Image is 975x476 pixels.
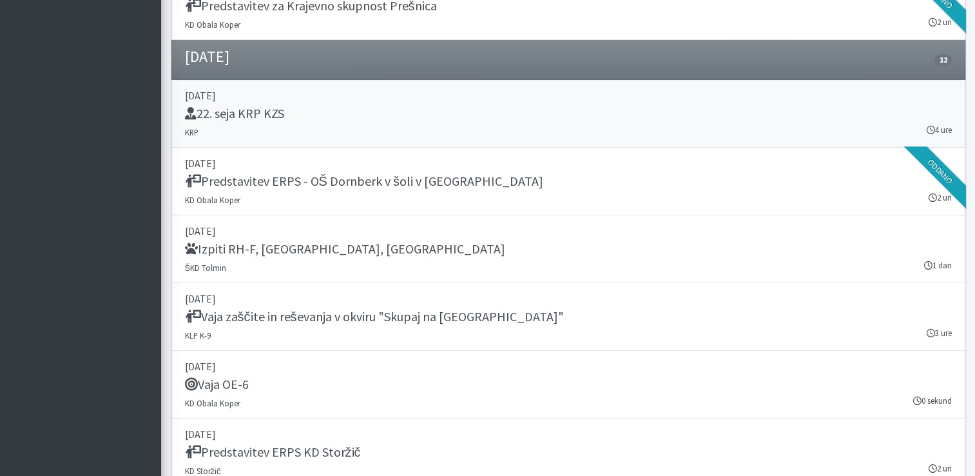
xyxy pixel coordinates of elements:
[924,259,952,272] small: 1 dan
[927,327,952,339] small: 3 ure
[185,155,952,171] p: [DATE]
[185,309,564,324] h5: Vaja zaščite in reševanja v okviru "Skupaj na [GEOGRAPHIC_DATA]"
[185,48,229,66] h4: [DATE]
[185,127,198,137] small: KRP
[185,263,227,273] small: ŠKD Tolmin
[929,462,952,475] small: 2 uri
[185,444,361,460] h5: Predstavitev ERPS KD Storžič
[934,54,951,66] span: 12
[185,88,952,103] p: [DATE]
[185,19,240,30] small: KD Obala Koper
[927,124,952,136] small: 4 ure
[171,283,965,351] a: [DATE] Vaja zaščite in reševanja v okviru "Skupaj na [GEOGRAPHIC_DATA]" KLP K-9 3 ure
[185,195,240,205] small: KD Obala Koper
[171,215,965,283] a: [DATE] Izpiti RH-F, [GEOGRAPHIC_DATA], [GEOGRAPHIC_DATA] ŠKD Tolmin 1 dan
[185,377,249,392] h5: Vaja OE-6
[171,148,965,215] a: [DATE] Predstavitev ERPS - OŠ Dornberk v šoli v [GEOGRAPHIC_DATA] KD Obala Koper 2 uri Oddano
[185,223,952,239] p: [DATE]
[185,291,952,306] p: [DATE]
[171,351,965,419] a: [DATE] Vaja OE-6 KD Obala Koper 0 sekund
[913,395,952,407] small: 0 sekund
[185,174,543,189] h5: Predstavitev ERPS - OŠ Dornberk v šoli v [GEOGRAPHIC_DATA]
[185,330,211,341] small: KLP K-9
[185,241,505,257] h5: Izpiti RH-F, [GEOGRAPHIC_DATA], [GEOGRAPHIC_DATA]
[185,106,284,121] h5: 22. seja KRP KZS
[185,426,952,442] p: [DATE]
[185,398,240,408] small: KD Obala Koper
[171,80,965,148] a: [DATE] 22. seja KRP KZS KRP 4 ure
[185,359,952,374] p: [DATE]
[185,466,221,476] small: KD Storžič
